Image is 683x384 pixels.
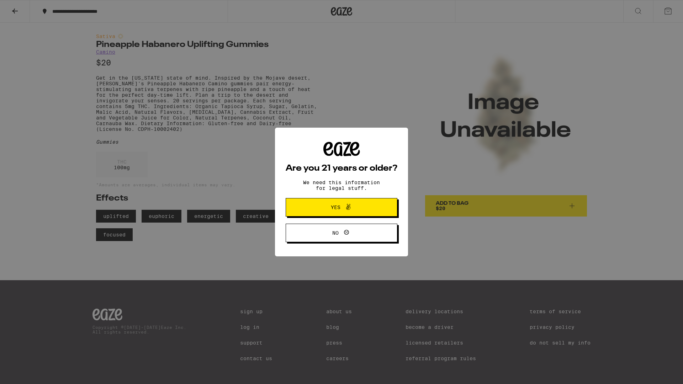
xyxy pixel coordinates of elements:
p: We need this information for legal stuff. [297,180,386,191]
button: No [286,224,397,242]
span: Yes [331,205,340,210]
iframe: Opens a widget where you can find more information [639,363,676,380]
button: Yes [286,198,397,217]
span: No [332,230,339,235]
h2: Are you 21 years or older? [286,164,397,173]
